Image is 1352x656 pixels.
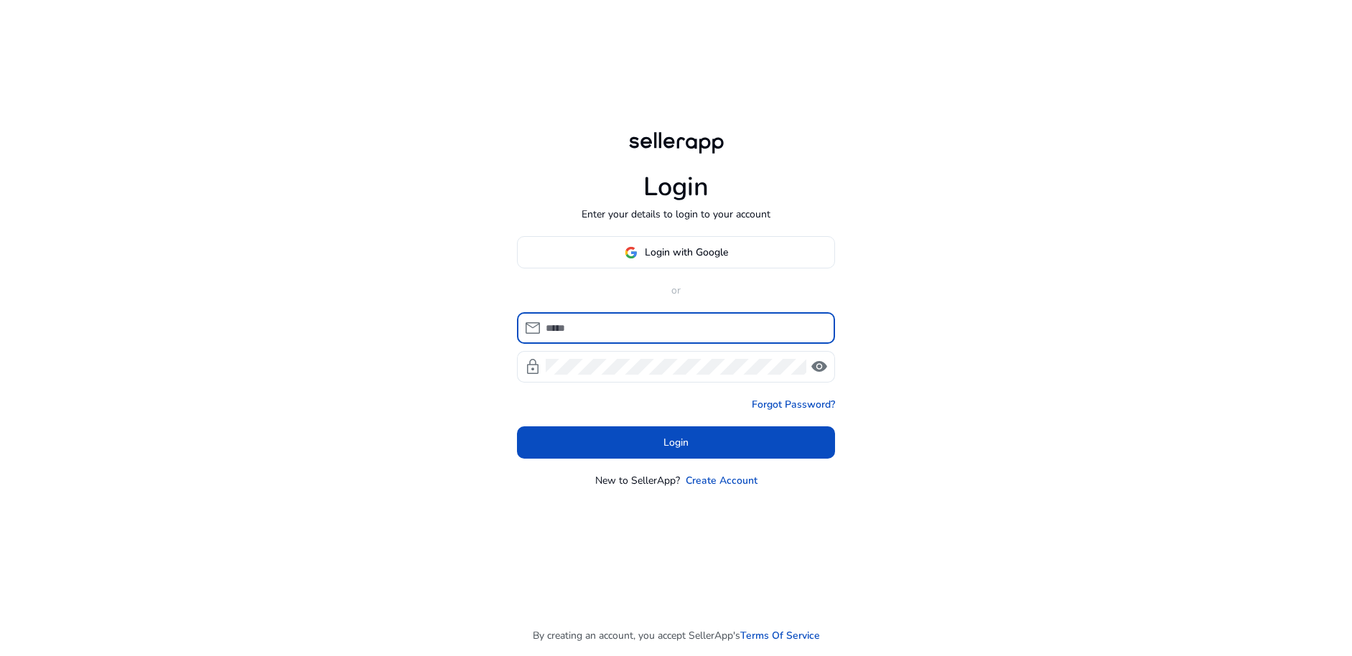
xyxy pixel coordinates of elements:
p: or [517,283,835,298]
p: Enter your details to login to your account [582,207,770,222]
span: visibility [811,358,828,375]
span: lock [524,358,541,375]
p: New to SellerApp? [595,473,680,488]
button: Login [517,426,835,459]
span: Login with Google [645,245,728,260]
a: Create Account [686,473,757,488]
h1: Login [643,172,709,202]
span: Login [663,435,689,450]
a: Forgot Password? [752,397,835,412]
img: google-logo.svg [625,246,638,259]
a: Terms Of Service [740,628,820,643]
button: Login with Google [517,236,835,268]
span: mail [524,319,541,337]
